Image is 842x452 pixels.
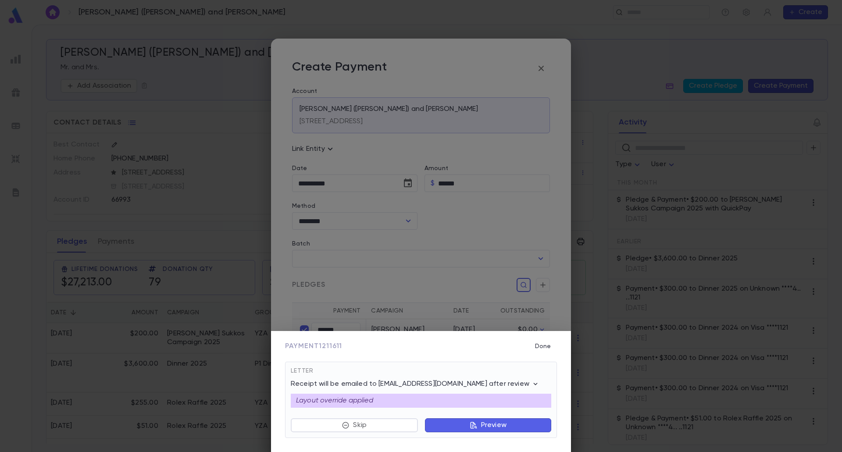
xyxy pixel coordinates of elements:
button: Skip [291,418,418,432]
p: Skip [353,421,367,430]
p: Receipt will be emailed to [EMAIL_ADDRESS][DOMAIN_NAME] after review [291,380,540,388]
span: Payment 1211611 [285,342,342,351]
div: Letter [291,367,551,380]
button: Preview [425,418,551,432]
div: Layout override applied [291,394,551,408]
button: Done [529,338,557,355]
p: Preview [481,421,507,430]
